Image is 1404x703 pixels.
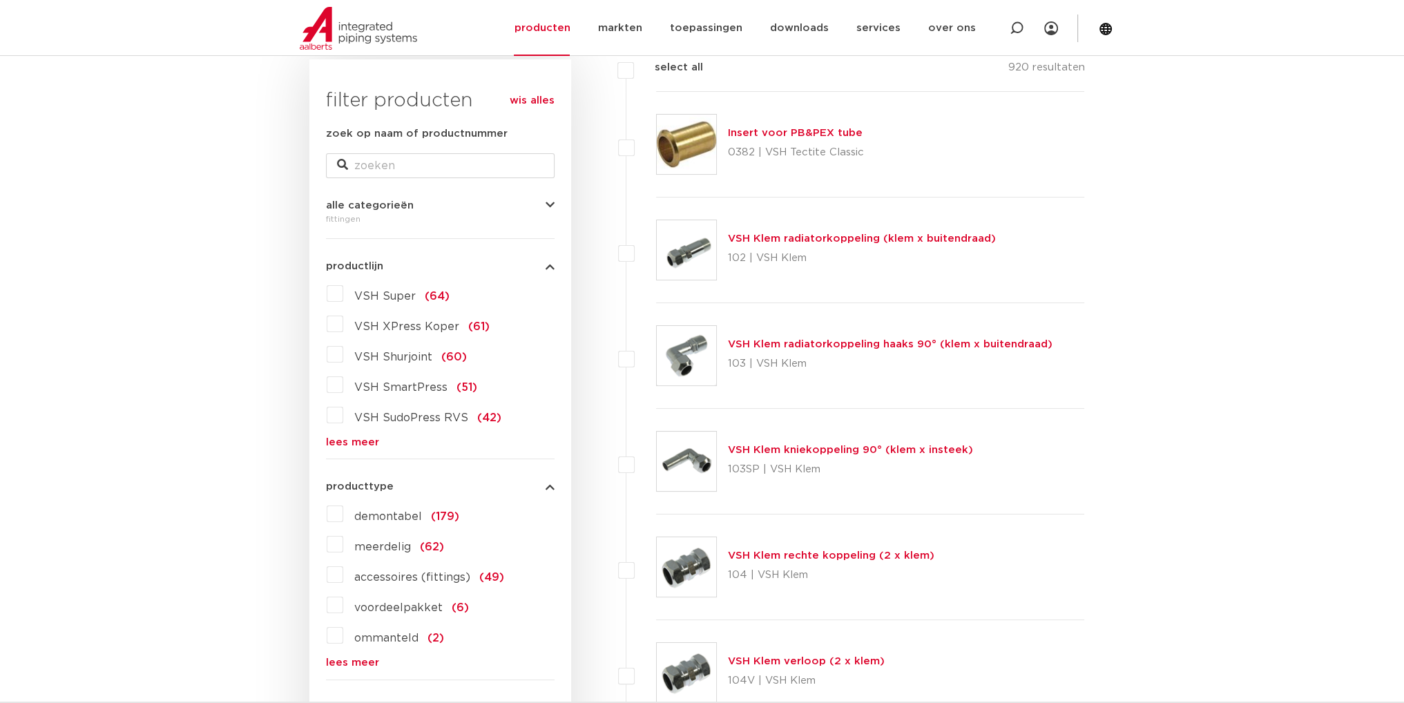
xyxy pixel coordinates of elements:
[728,550,934,561] a: VSH Klem rechte koppeling (2 x klem)
[657,537,716,597] img: Thumbnail for VSH Klem rechte koppeling (2 x klem)
[728,339,1052,349] a: VSH Klem radiatorkoppeling haaks 90° (klem x buitendraad)
[441,351,467,363] span: (60)
[354,633,419,644] span: ommanteld
[326,153,555,178] input: zoeken
[657,432,716,491] img: Thumbnail for VSH Klem kniekoppeling 90° (klem x insteek)
[431,511,459,522] span: (179)
[657,326,716,385] img: Thumbnail for VSH Klem radiatorkoppeling haaks 90° (klem x buitendraad)
[728,142,864,164] p: 0382 | VSH Tectite Classic
[354,602,443,613] span: voordeelpakket
[657,643,716,702] img: Thumbnail for VSH Klem verloop (2 x klem)
[728,128,863,138] a: Insert voor PB&PEX tube
[354,351,432,363] span: VSH Shurjoint
[354,412,468,423] span: VSH SudoPress RVS
[326,657,555,668] a: lees meer
[728,459,973,481] p: 103SP | VSH Klem
[468,321,490,332] span: (61)
[452,602,469,613] span: (6)
[326,87,555,115] h3: filter producten
[728,353,1052,375] p: 103 | VSH Klem
[728,247,996,269] p: 102 | VSH Klem
[354,541,411,552] span: meerdelig
[354,511,422,522] span: demontabel
[326,481,555,492] button: producttype
[354,291,416,302] span: VSH Super
[326,437,555,447] a: lees meer
[326,261,383,271] span: productlijn
[326,200,555,211] button: alle categorieën
[354,321,459,332] span: VSH XPress Koper
[657,220,716,280] img: Thumbnail for VSH Klem radiatorkoppeling (klem x buitendraad)
[728,233,996,244] a: VSH Klem radiatorkoppeling (klem x buitendraad)
[420,541,444,552] span: (62)
[354,382,448,393] span: VSH SmartPress
[510,93,555,109] a: wis alles
[354,572,470,583] span: accessoires (fittings)
[326,126,508,142] label: zoek op naam of productnummer
[326,261,555,271] button: productlijn
[326,200,414,211] span: alle categorieën
[425,291,450,302] span: (64)
[326,481,394,492] span: producttype
[456,382,477,393] span: (51)
[1008,59,1084,81] p: 920 resultaten
[728,656,885,666] a: VSH Klem verloop (2 x klem)
[728,564,934,586] p: 104 | VSH Klem
[427,633,444,644] span: (2)
[634,59,703,76] label: select all
[326,211,555,227] div: fittingen
[657,115,716,174] img: Thumbnail for Insert voor PB&PEX tube
[728,670,885,692] p: 104V | VSH Klem
[477,412,501,423] span: (42)
[479,572,504,583] span: (49)
[728,445,973,455] a: VSH Klem kniekoppeling 90° (klem x insteek)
